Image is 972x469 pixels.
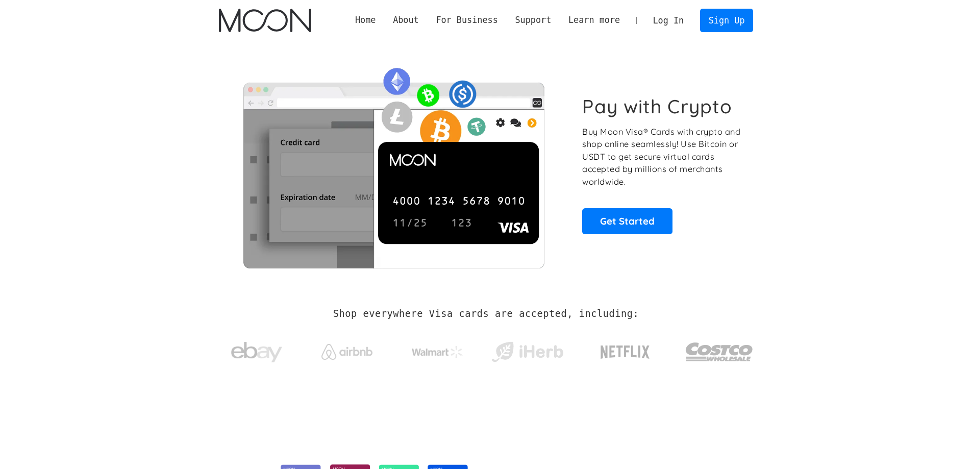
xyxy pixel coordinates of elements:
[489,329,565,371] a: iHerb
[685,323,754,376] a: Costco
[700,9,753,32] a: Sign Up
[582,126,742,188] p: Buy Moon Visa® Cards with crypto and shop online seamlessly! Use Bitcoin or USDT to get secure vi...
[515,14,551,27] div: Support
[309,334,385,365] a: Airbnb
[219,326,295,374] a: ebay
[231,336,282,368] img: ebay
[384,14,427,27] div: About
[219,9,311,32] a: home
[685,333,754,371] img: Costco
[399,336,475,363] a: Walmart
[321,344,372,360] img: Airbnb
[644,9,692,32] a: Log In
[560,14,629,27] div: Learn more
[600,339,651,365] img: Netflix
[436,14,497,27] div: For Business
[333,308,639,319] h2: Shop everywhere Visa cards are accepted, including:
[568,14,620,27] div: Learn more
[580,329,671,370] a: Netflix
[346,14,384,27] a: Home
[489,339,565,365] img: iHerb
[393,14,419,27] div: About
[582,208,672,234] a: Get Started
[219,9,311,32] img: Moon Logo
[428,14,507,27] div: For Business
[507,14,560,27] div: Support
[219,61,568,268] img: Moon Cards let you spend your crypto anywhere Visa is accepted.
[582,95,732,118] h1: Pay with Crypto
[412,346,463,358] img: Walmart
